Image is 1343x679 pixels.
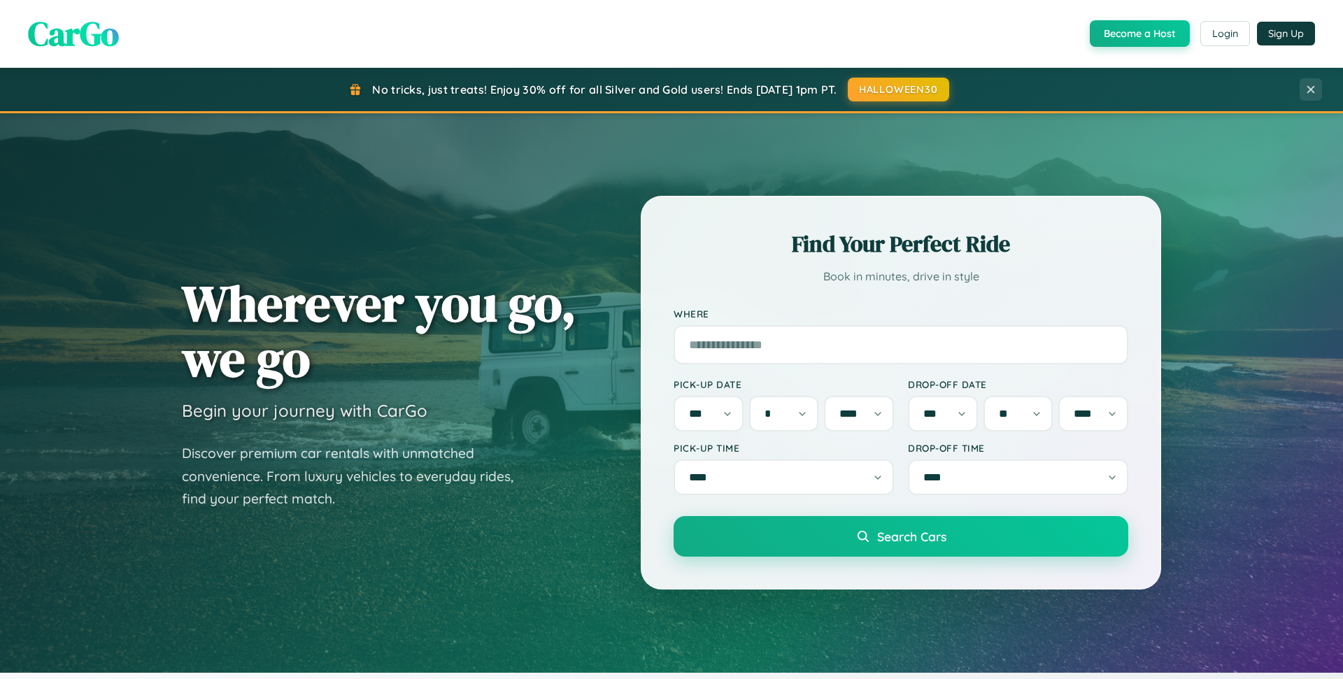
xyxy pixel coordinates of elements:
[908,442,1128,454] label: Drop-off Time
[1257,22,1315,45] button: Sign Up
[28,10,119,57] span: CarGo
[182,442,532,510] p: Discover premium car rentals with unmatched convenience. From luxury vehicles to everyday rides, ...
[848,78,949,101] button: HALLOWEEN30
[182,276,576,386] h1: Wherever you go, we go
[674,266,1128,287] p: Book in minutes, drive in style
[877,529,946,544] span: Search Cars
[674,442,894,454] label: Pick-up Time
[1090,20,1190,47] button: Become a Host
[908,378,1128,390] label: Drop-off Date
[674,229,1128,259] h2: Find Your Perfect Ride
[674,378,894,390] label: Pick-up Date
[372,83,837,97] span: No tricks, just treats! Enjoy 30% off for all Silver and Gold users! Ends [DATE] 1pm PT.
[674,516,1128,557] button: Search Cars
[182,400,427,421] h3: Begin your journey with CarGo
[674,308,1128,320] label: Where
[1200,21,1250,46] button: Login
